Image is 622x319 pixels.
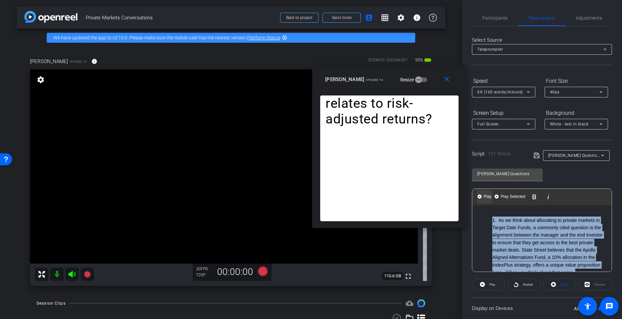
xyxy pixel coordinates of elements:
li: 1. As we think about allocating to private markets in Target Date Funds, a commonly cited questio... [492,217,605,291]
span: Back to project [286,15,313,20]
mat-icon: cloud_upload [406,299,414,307]
img: teleprompter-play.svg [478,195,482,199]
span: iPhone 14 [70,59,86,64]
div: Session Clips [37,300,66,307]
img: Session clips [417,299,425,307]
mat-icon: highlight_off [282,35,287,40]
span: Adjustments [576,16,602,20]
mat-icon: accessibility [584,302,592,310]
span: [PERSON_NAME] [325,76,364,82]
span: Participants [482,16,508,20]
img: teleprompter-play.svg [495,195,499,199]
div: Speed [472,75,535,87]
span: 40px [550,90,560,94]
span: [PERSON_NAME] Questions [548,152,602,158]
mat-icon: info [91,58,97,64]
span: 131 Words [488,151,511,157]
span: Destinations for your clips [406,299,414,307]
label: Resize [400,76,416,83]
span: [PERSON_NAME] [30,58,68,65]
mat-icon: fullscreen [404,272,412,280]
span: Send invite [332,15,352,20]
a: Platform Status [247,35,280,40]
div: Font Size [545,75,608,87]
span: Private Markets Conversations [86,11,276,24]
span: iPhone 14 [366,78,383,82]
span: Play [489,283,495,286]
span: Restart [523,283,533,286]
mat-icon: info [413,14,421,22]
div: Select Source [472,36,612,44]
mat-icon: settings [36,76,45,84]
span: 95% [414,55,424,65]
mat-icon: grid_on [381,14,389,22]
input: Title [477,170,537,178]
mat-icon: close [443,75,451,83]
span: 110.6 GB [382,272,404,280]
button: Play and display the selected text only [494,190,526,204]
img: app-logo [24,11,77,23]
div: 720P [196,272,213,278]
span: Full Screen [477,122,499,126]
div: We have updated the app to v2.15.0. Please make sure the mobile user has the newest version. [47,33,415,43]
span: Teleprompter [528,16,555,20]
mat-icon: settings [397,14,405,22]
mat-icon: battery_std [424,56,432,64]
div: ROOM ID: 930344367 [369,57,408,67]
div: 30 [196,266,213,272]
span: Teleprompter [477,47,503,52]
mat-icon: message [605,302,613,310]
span: FPS [201,267,208,271]
span: Play Selected [499,194,526,200]
mat-icon: account_box [365,14,373,22]
div: Background [545,107,608,119]
div: 00:00:00 [213,266,257,278]
span: White - text in black [550,122,589,126]
span: Stop [560,283,567,286]
div: Screen Setup [472,107,535,119]
label: All Devices [574,305,598,312]
div: Script [472,150,524,158]
span: Play [482,194,493,200]
div: Display on Devices [472,297,612,319]
span: 6X (160 words/minute) [477,90,523,94]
